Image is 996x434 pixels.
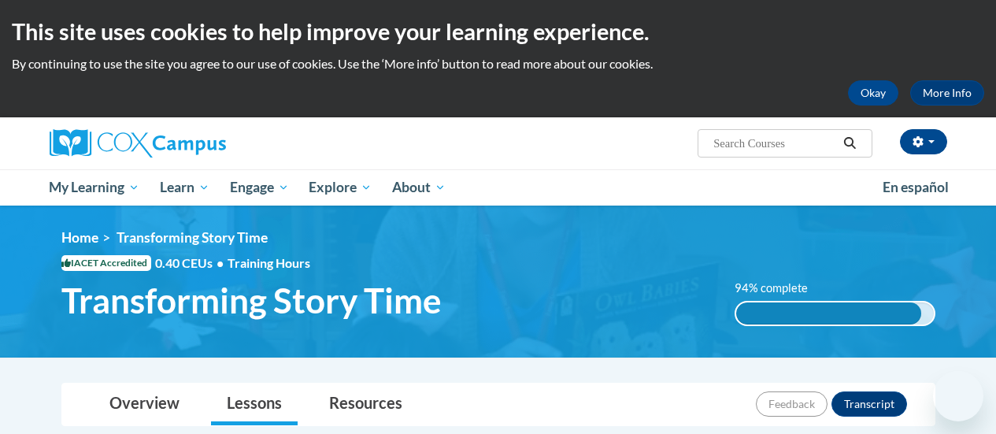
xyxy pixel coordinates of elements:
span: Transforming Story Time [61,280,442,321]
a: Cox Campus [50,129,333,158]
button: Search [838,134,861,153]
a: Explore [298,169,382,206]
a: En español [872,171,959,204]
p: By continuing to use the site you agree to our use of cookies. Use the ‘More info’ button to read... [12,55,984,72]
span: Learn [160,178,209,197]
h2: This site uses cookies to help improve your learning experience. [12,16,984,47]
label: 94% complete [735,280,825,297]
a: My Learning [39,169,150,206]
span: • [217,255,224,270]
span: Transforming Story Time [117,229,268,246]
a: Learn [150,169,220,206]
div: Main menu [38,169,959,206]
button: Transcript [831,391,907,417]
span: 0.40 CEUs [155,254,228,272]
iframe: Button to launch messaging window [933,371,983,421]
img: Cox Campus [50,129,226,158]
span: Explore [309,178,372,197]
a: More Info [910,80,984,106]
span: About [392,178,446,197]
a: Overview [94,384,195,425]
a: Lessons [211,384,298,425]
a: Engage [220,169,299,206]
div: 94% complete [736,302,922,325]
span: Engage [230,178,289,197]
span: My Learning [49,178,139,197]
span: IACET Accredited [61,255,151,271]
a: About [382,169,456,206]
span: Training Hours [228,255,310,270]
span: En español [883,179,949,195]
a: Resources [313,384,418,425]
input: Search Courses [712,134,838,153]
a: Home [61,229,98,246]
button: Okay [848,80,898,106]
button: Account Settings [900,129,947,154]
button: Feedback [756,391,828,417]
